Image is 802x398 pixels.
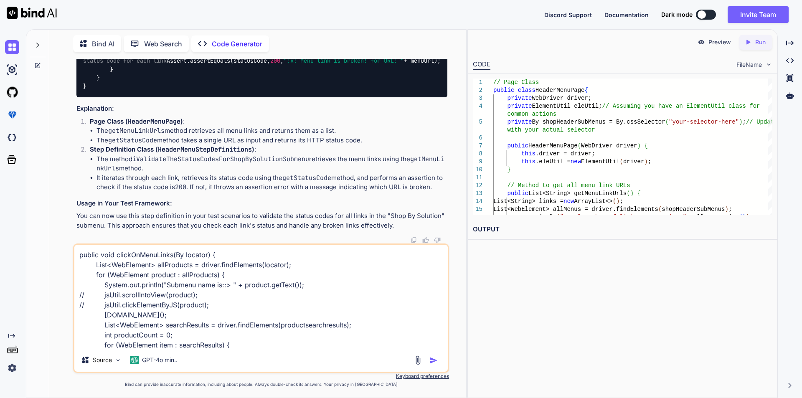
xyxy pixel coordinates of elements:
span: // Update [746,119,778,125]
span: { [644,142,647,149]
code: getStatusCode [282,174,331,182]
div: 3 [473,94,482,102]
img: ai-studio [5,63,19,77]
span: ArrayList<> [574,198,612,205]
span: By shopHeaderSubMenus = By.cssSelector [532,119,665,125]
div: 12 [473,182,482,190]
span: "your-selector-here" [669,119,739,125]
span: common actions [507,111,556,117]
span: ) [739,119,742,125]
p: Bind can provide inaccurate information, including about people. Always double-check its answers.... [73,381,449,388]
span: WebDriver driver; [532,95,591,101]
button: Discord Support [544,10,592,19]
div: 14 [473,198,482,205]
span: { [637,190,640,197]
span: public [507,142,528,149]
span: FileName [736,61,762,69]
img: darkCloudIdeIcon [5,130,19,144]
span: // Page Class [493,79,539,86]
span: // Method to get all menu link URLs [507,182,630,189]
span: Dark mode [661,10,693,19]
p: Code Generator [212,39,262,49]
div: 1 [473,79,482,86]
span: System.out.println [493,214,556,221]
span: ":x: Menu link is broken! for URL: " [284,57,404,65]
span: ; [728,206,732,213]
p: You can now use this step definition in your test scenarios to validate the status codes for all ... [76,211,447,230]
span: ) [616,198,619,205]
span: ) [725,206,728,213]
span: + allMenus.size [686,214,739,221]
img: preview [698,38,705,46]
img: Pick Models [114,357,122,364]
p: Run [755,38,766,46]
span: public [493,87,514,94]
span: HeaderMenuPage [535,87,584,94]
p: : [90,117,447,127]
span: ; [619,198,623,205]
code: HeaderMenuPage [128,117,180,126]
div: 4 [473,102,482,110]
p: Source [93,356,112,364]
span: driver [623,158,644,165]
span: } [507,166,510,173]
div: 16 [473,213,482,221]
div: 2 [473,86,482,94]
span: // Assuming you have an ElementUtil class for [602,103,760,109]
div: 10 [473,166,482,174]
p: Keyboard preferences [73,373,449,380]
div: 11 [473,174,482,182]
div: 9 [473,158,482,166]
span: ( [612,198,616,205]
div: 8 [473,150,482,158]
textarea: public void clickOnMenuLinks(By locator) { List<WebElement> allProducts = driver.findElements(loc... [74,245,448,348]
p: GPT-4o min.. [142,356,178,364]
span: ( [556,214,560,221]
span: ments [641,206,658,213]
img: chevron down [765,61,772,68]
span: private [507,95,532,101]
span: with your actual selector [507,127,595,133]
span: ( [627,190,630,197]
li: The method takes a single URL as input and returns its HTTP status code. [96,136,447,145]
span: .eleUtil = [535,158,570,165]
img: chat [5,40,19,54]
code: iValidateTheStatusCodesForShopBySolutionSubmenu [132,155,309,163]
span: private [507,119,532,125]
span: ) [630,190,633,197]
button: Documentation [604,10,649,19]
span: HeaderMenuPage [528,142,578,149]
span: new [563,198,574,205]
img: settings [5,361,19,375]
span: // Get status code for each link [83,48,424,64]
span: List<String> links = [493,198,563,205]
img: copy [411,237,417,243]
span: ) [637,142,640,149]
img: premium [5,108,19,122]
span: ) [644,158,647,165]
img: dislike [434,237,441,243]
li: The method retrieves all menu links and returns them as a list. [96,126,447,136]
span: public [507,190,528,197]
code: 200 [175,183,186,191]
span: ( [619,158,623,165]
img: attachment [413,355,423,365]
div: 7 [473,142,482,150]
span: ; [647,158,651,165]
p: Preview [708,38,731,46]
span: ) [742,214,746,221]
span: this [521,150,536,157]
span: class [518,87,535,94]
span: ; [742,119,746,125]
span: ElementUtil [581,158,619,165]
span: ( [658,206,662,213]
img: like [422,237,429,243]
span: shopHeaderSubMenus [662,206,725,213]
span: { [584,87,588,94]
div: 5 [473,118,482,126]
span: Documentation [604,11,649,18]
div: 6 [473,134,482,142]
button: Invite Team [728,6,789,23]
code: getMenuLinkUrls [108,127,165,135]
code: getStatusCode [108,136,157,144]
